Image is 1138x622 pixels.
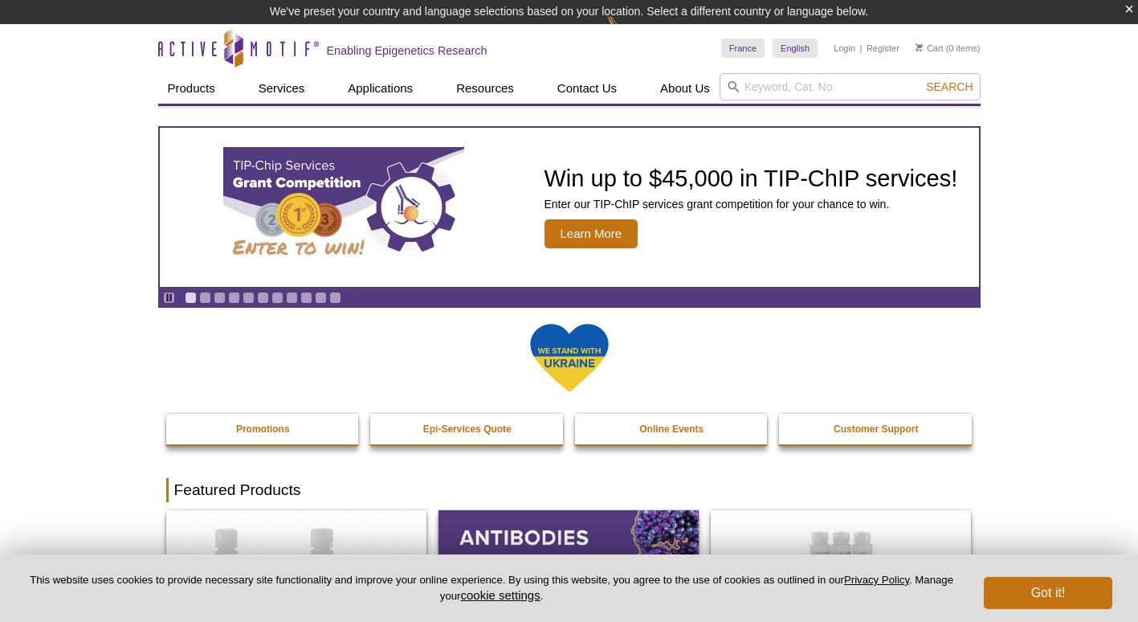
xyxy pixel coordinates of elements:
p: This website uses cookies to provide necessary site functionality and improve your online experie... [26,573,957,604]
h2: Featured Products [166,478,973,502]
a: Go to slide 7 [271,292,283,304]
h2: Win up to $45,000 in TIP-ChIP services! [545,166,958,190]
span: Learn More [545,219,638,248]
a: Register [867,43,899,54]
a: Go to slide 4 [228,292,240,304]
a: Applications [338,73,422,104]
li: (0 items) [916,39,981,58]
strong: Customer Support [834,424,918,435]
a: Go to slide 5 [243,292,255,304]
p: Enter our TIP-ChIP services grant competition for your chance to win. [545,197,958,211]
img: TIP-ChIP Services Grant Competition [223,147,464,268]
a: Epi-Services Quote [370,414,565,444]
a: Go to slide 9 [300,292,312,304]
a: Go to slide 6 [257,292,269,304]
button: Got it! [984,577,1112,609]
a: Customer Support [779,414,973,444]
a: Online Events [575,414,769,444]
a: Services [249,73,315,104]
img: We Stand With Ukraine [529,322,610,394]
img: Your Cart [916,43,923,51]
a: TIP-ChIP Services Grant Competition Win up to $45,000 in TIP-ChIP services! Enter our TIP-ChIP se... [160,128,979,287]
button: cookie settings [460,588,540,602]
a: Go to slide 10 [315,292,327,304]
a: Contact Us [548,73,626,104]
article: TIP-ChIP Services Grant Competition [160,128,979,287]
strong: Online Events [639,424,704,435]
span: Search [926,80,973,93]
a: Go to slide 3 [214,292,226,304]
li: | [860,39,863,58]
a: France [721,39,765,58]
a: Go to slide 1 [185,292,197,304]
a: About Us [651,73,720,104]
a: Resources [447,73,524,104]
strong: Epi-Services Quote [423,424,512,435]
a: Go to slide 8 [286,292,298,304]
button: Search [921,80,977,94]
a: Cart [916,43,944,54]
strong: Promotions [236,424,290,435]
a: Login [834,43,855,54]
a: Products [158,73,225,104]
h2: Enabling Epigenetics Research [327,43,487,58]
a: Promotions [166,414,361,444]
a: Toggle autoplay [163,292,175,304]
input: Keyword, Cat. No. [720,73,981,100]
a: Go to slide 2 [199,292,211,304]
a: English [773,39,818,58]
a: Privacy Policy [844,574,909,586]
img: Change Here [606,12,649,50]
a: Go to slide 11 [329,292,341,304]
